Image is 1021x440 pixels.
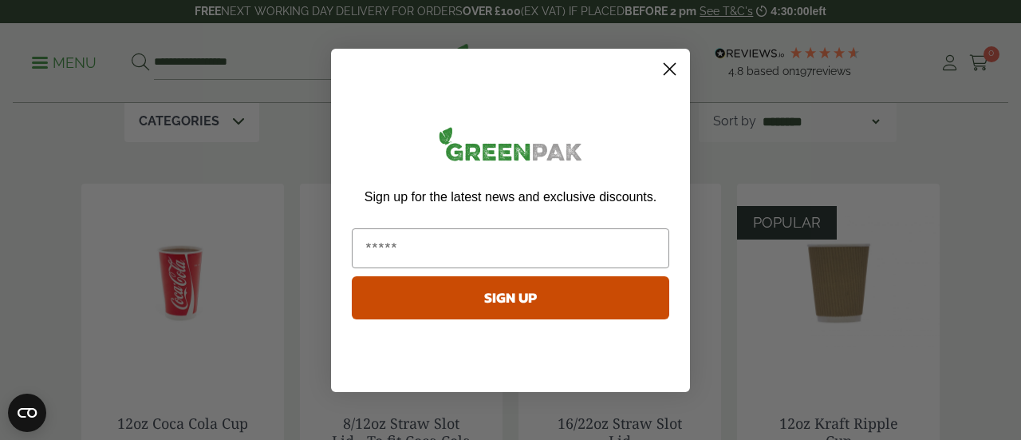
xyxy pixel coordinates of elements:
button: Close dialog [656,55,684,83]
input: Email [352,228,669,268]
span: Sign up for the latest news and exclusive discounts. [365,190,656,204]
button: Open CMP widget [8,394,46,432]
img: greenpak_logo [352,121,669,174]
button: SIGN UP [352,276,669,319]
